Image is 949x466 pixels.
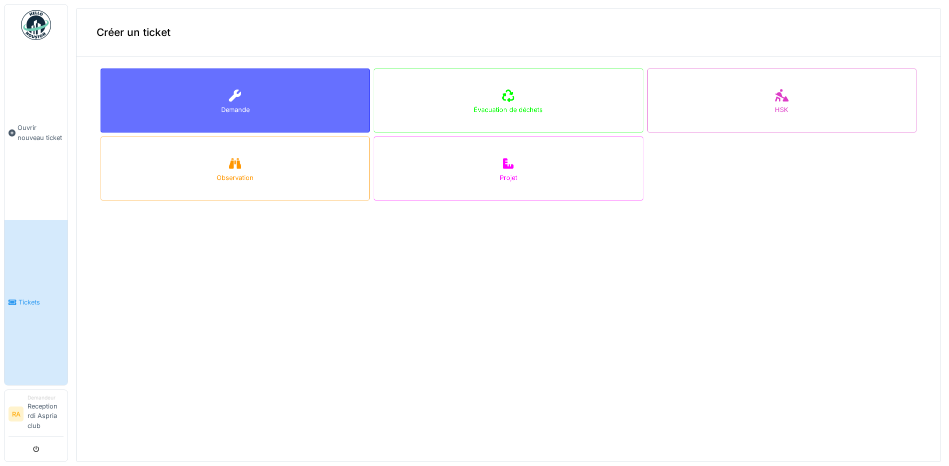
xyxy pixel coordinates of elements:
[217,173,254,182] div: Observation
[19,297,64,307] span: Tickets
[9,406,24,421] li: RA
[21,10,51,40] img: Badge_color-CXgf-gQk.svg
[77,8,940,56] div: Créer un ticket
[775,105,788,114] div: HSK
[221,105,250,114] div: Demande
[18,123,64,142] span: Ouvrir nouveau ticket
[9,394,64,437] a: RA DemandeurReception rdi Aspria club
[474,105,543,114] div: Évacuation de déchets
[28,394,64,401] div: Demandeur
[5,220,68,385] a: Tickets
[5,45,68,220] a: Ouvrir nouveau ticket
[28,394,64,434] li: Reception rdi Aspria club
[500,173,517,182] div: Projet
